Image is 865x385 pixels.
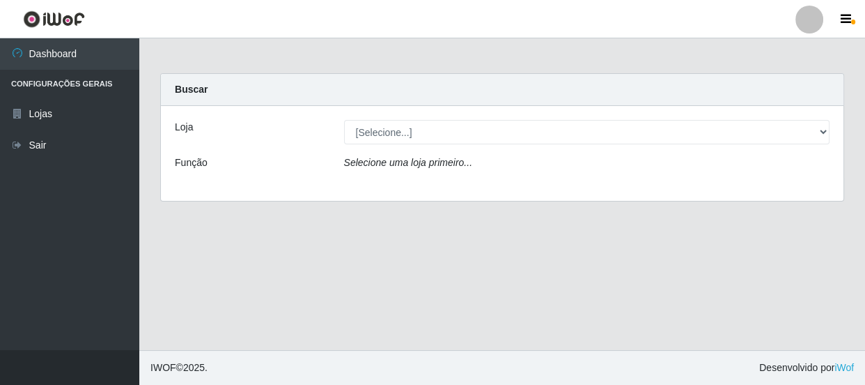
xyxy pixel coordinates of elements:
span: Desenvolvido por [759,361,854,375]
label: Loja [175,120,193,135]
strong: Buscar [175,84,208,95]
label: Função [175,156,208,170]
img: CoreUI Logo [23,10,85,28]
i: Selecione uma loja primeiro... [344,157,472,168]
span: © 2025 . [150,361,208,375]
span: IWOF [150,362,176,373]
a: iWof [834,362,854,373]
